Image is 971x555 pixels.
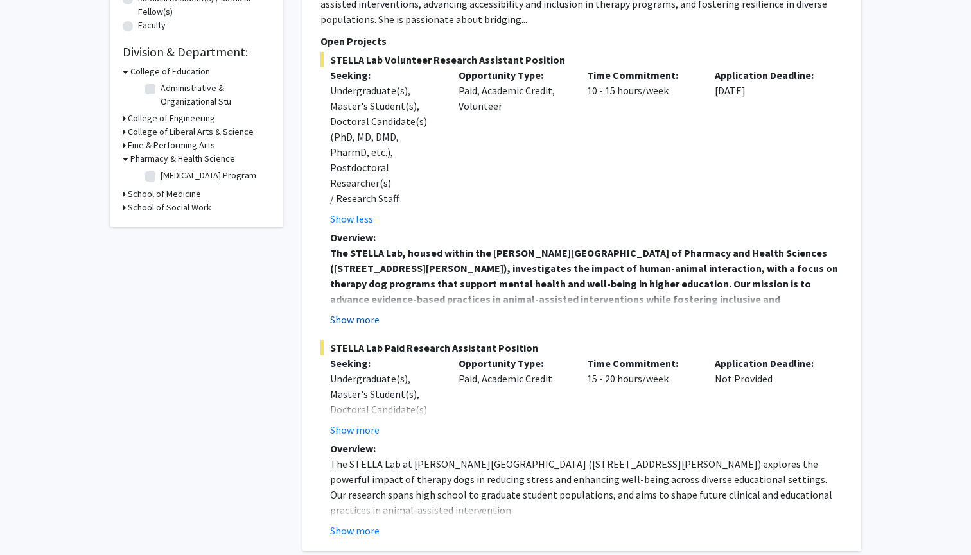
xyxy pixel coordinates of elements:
[320,52,843,67] span: STELLA Lab Volunteer Research Assistant Position
[715,355,824,371] p: Application Deadline:
[587,355,696,371] p: Time Commitment:
[320,33,843,49] p: Open Projects
[330,456,843,518] p: The STELLA Lab at [PERSON_NAME][GEOGRAPHIC_DATA] ([STREET_ADDRESS][PERSON_NAME]) explores the pow...
[128,139,215,152] h3: Fine & Performing Arts
[330,312,380,327] button: Show more
[330,442,376,455] strong: Overview:
[330,211,373,226] button: Show less
[330,246,841,352] strong: The STELLA Lab, housed within the [PERSON_NAME][GEOGRAPHIC_DATA] of Pharmacy and Health Sciences ...
[449,67,577,226] div: Paid, Academic Credit, Volunteer
[705,355,834,438] div: Not Provided
[577,67,706,226] div: 10 - 15 hours/week
[320,340,843,355] span: STELLA Lab Paid Research Assistant Position
[330,67,439,83] p: Seeking:
[128,125,254,139] h3: College of Liberal Arts & Science
[138,19,166,32] label: Faculty
[128,201,211,214] h3: School of Social Work
[330,83,439,206] div: Undergraduate(s), Master's Student(s), Doctoral Candidate(s) (PhD, MD, DMD, PharmD, etc.), Postdo...
[715,67,824,83] p: Application Deadline:
[128,187,201,201] h3: School of Medicine
[123,44,270,60] h2: Division & Department:
[330,422,380,438] button: Show more
[161,81,267,108] label: Administrative & Organizational Stu
[330,231,376,244] strong: Overview:
[330,371,439,494] div: Undergraduate(s), Master's Student(s), Doctoral Candidate(s) (PhD, MD, DMD, PharmD, etc.), Postdo...
[130,152,235,166] h3: Pharmacy & Health Science
[161,169,256,182] label: [MEDICAL_DATA] Program
[330,523,380,538] button: Show more
[587,67,696,83] p: Time Commitment:
[128,112,215,125] h3: College of Engineering
[459,355,568,371] p: Opportunity Type:
[130,65,210,78] h3: College of Education
[577,355,706,438] div: 15 - 20 hours/week
[459,67,568,83] p: Opportunity Type:
[330,355,439,371] p: Seeking:
[10,497,55,545] iframe: Chat
[705,67,834,226] div: [DATE]
[449,355,577,438] div: Paid, Academic Credit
